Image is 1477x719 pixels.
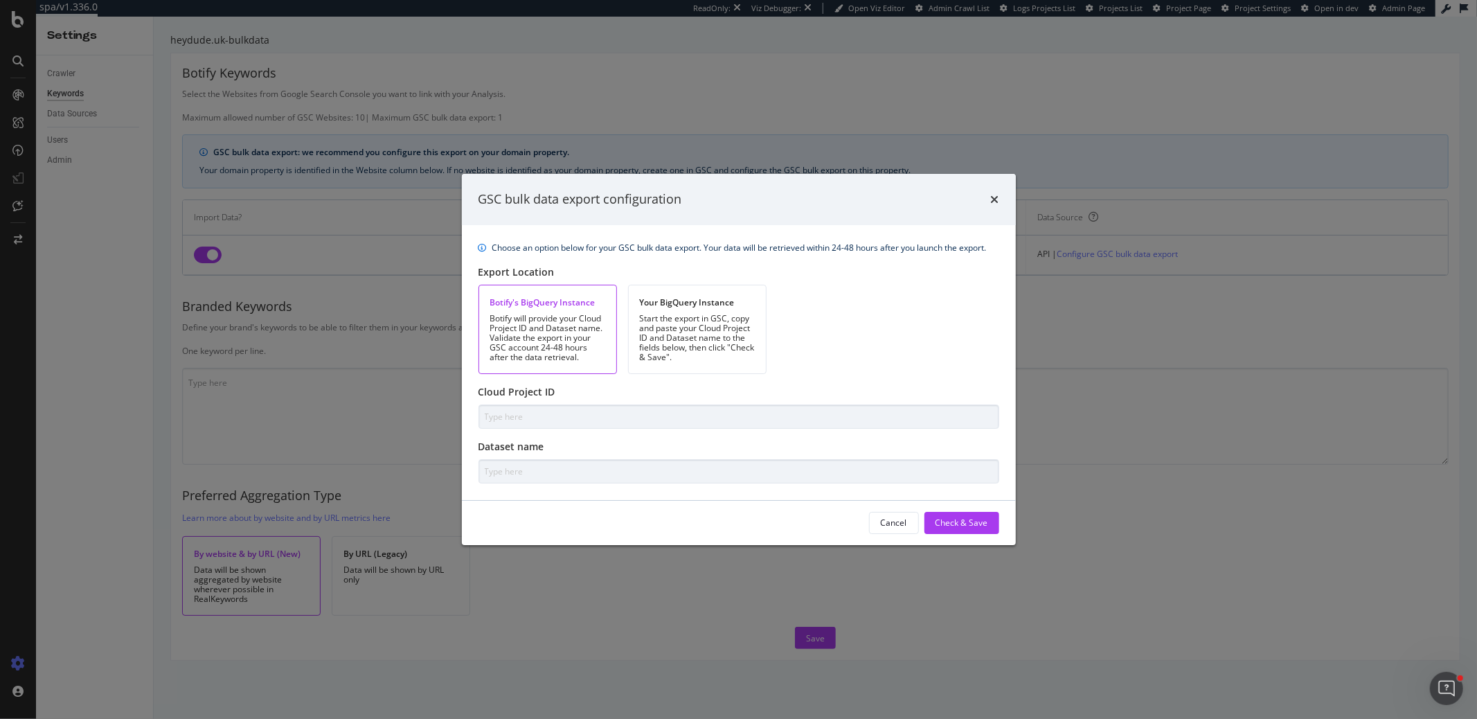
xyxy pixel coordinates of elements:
[924,512,999,534] button: Check & Save
[991,190,999,208] div: times
[936,517,988,529] div: Check & Save
[490,314,605,362] div: Botify will provide your Cloud Project ID and Dataset name. Validate the export in your GSC accou...
[881,517,907,529] div: Cancel
[478,385,555,399] label: Cloud Project ID
[490,296,605,308] div: Botify's BigQuery Instance
[478,405,999,429] input: Type here
[640,296,755,308] div: Your BigQuery Instance
[478,242,999,254] div: info banner
[462,174,1016,545] div: modal
[1430,672,1463,705] iframe: Intercom live chat
[478,265,999,279] div: Export Location
[869,512,919,534] button: Cancel
[478,459,999,483] input: Type here
[478,190,682,208] div: GSC bulk data export configuration
[478,440,544,454] label: Dataset name
[640,314,755,362] div: Start the export in GSC, copy and paste your Cloud Project ID and Dataset name to the fields belo...
[492,242,987,254] div: Choose an option below for your GSC bulk data export. Your data will be retrieved within 24-48 ho...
